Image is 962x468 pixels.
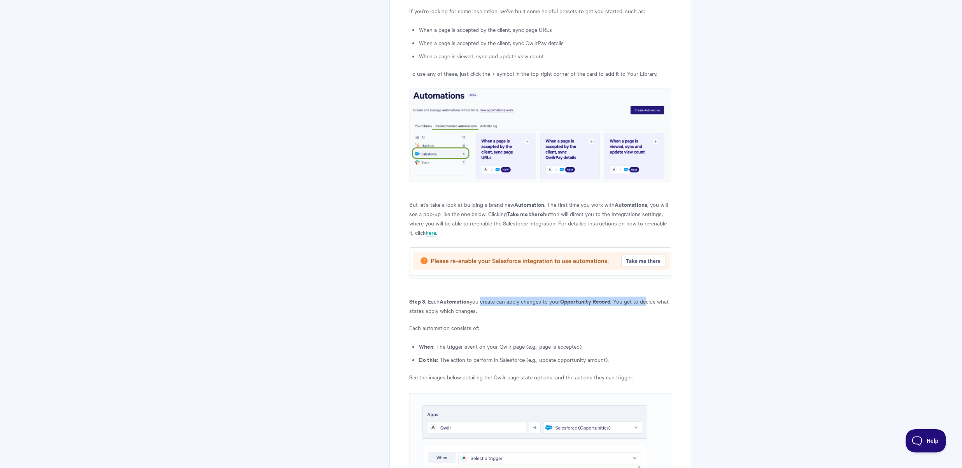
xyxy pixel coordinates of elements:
[615,200,647,208] strong: Automations
[419,355,437,363] strong: Do this
[440,297,470,305] strong: Automation
[409,69,671,78] p: To use any of these, just click the + symbol in the top-right corner of the card to add it to You...
[419,38,671,47] li: When a page is accepted by the client, sync QwilrPay details
[560,297,610,305] strong: Opportunity Record
[507,210,543,218] b: Take me there
[409,297,671,315] p: . Each you create can apply changes to your . You get to decide what states apply which changes.
[419,342,671,351] li: : The trigger event on your Qwilr page (e.g., page is accepted).
[409,88,671,182] img: file-j5TmB17vZQ.png
[409,200,671,237] p: But let's take a look at building a brand new . The first time you work with , you will see a pop...
[409,297,425,305] strong: Step 3
[419,342,433,350] strong: When
[419,25,671,34] li: When a page is accepted by the client, sync page URLs
[419,355,671,364] li: : The action to perform in Salesforce (e.g., update opportunity amount).
[409,6,671,16] p: If you're looking for some inspiration, we’ve built some helpful presets to get you started, such...
[514,200,544,208] strong: Automation
[409,247,671,279] img: file-BPbjl25yLY.png
[419,51,671,61] li: When a page is viewed, sync and update view count
[426,229,436,237] a: here
[409,323,671,332] p: Each automation consists of:
[906,429,946,452] iframe: Toggle Customer Support
[409,372,671,382] p: See the images below detailing the Qwilr page state options, and the actions they can trigger.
